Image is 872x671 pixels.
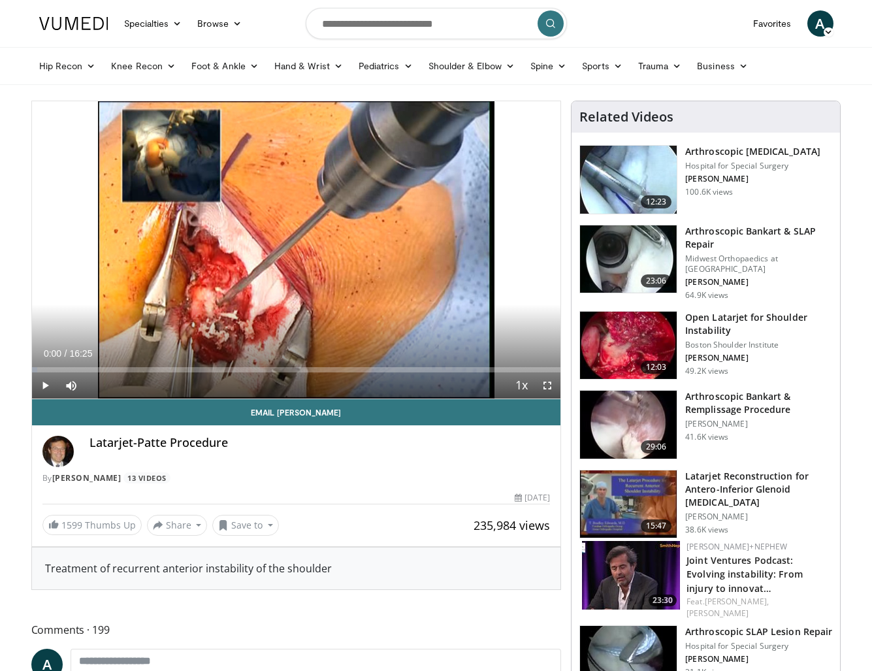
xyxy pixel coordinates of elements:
a: Shoulder & Elbow [421,53,523,79]
a: Trauma [630,53,690,79]
a: Browse [189,10,250,37]
a: 13 Videos [123,472,171,483]
p: [PERSON_NAME] [685,174,820,184]
a: [PERSON_NAME], [705,596,769,607]
button: Play [32,372,58,399]
p: [PERSON_NAME] [685,353,832,363]
a: 23:06 Arthroscopic Bankart & SLAP Repair Midwest Orthopaedics at [GEOGRAPHIC_DATA] [PERSON_NAME] ... [579,225,832,301]
h3: Arthroscopic Bankart & Remplissage Procedure [685,390,832,416]
a: Hip Recon [31,53,104,79]
a: A [807,10,833,37]
img: 944938_3.png.150x105_q85_crop-smart_upscale.jpg [580,312,677,380]
a: 1599 Thumbs Up [42,515,142,535]
span: / [65,348,67,359]
span: 1599 [61,519,82,531]
a: Spine [523,53,574,79]
img: 10039_3.png.150x105_q85_crop-smart_upscale.jpg [580,146,677,214]
span: 0:00 [44,348,61,359]
p: Boston Shoulder Institute [685,340,832,350]
p: 64.9K views [685,290,728,301]
a: Knee Recon [103,53,184,79]
p: Hospital for Special Surgery [685,641,832,651]
p: 100.6K views [685,187,733,197]
div: [DATE] [515,492,550,504]
p: [PERSON_NAME] [685,419,832,429]
a: Favorites [745,10,799,37]
button: Share [147,515,208,536]
p: 38.6K views [685,525,728,535]
p: Midwest Orthopaedics at [GEOGRAPHIC_DATA] [685,254,832,274]
p: 41.6K views [685,432,728,442]
span: Comments 199 [31,621,562,638]
span: 12:23 [641,195,672,208]
img: cole_0_3.png.150x105_q85_crop-smart_upscale.jpg [580,225,677,293]
p: Hospital for Special Surgery [685,161,820,171]
p: [PERSON_NAME] [685,512,832,522]
a: Pediatrics [351,53,421,79]
h3: Arthroscopic SLAP Lesion Repair [685,625,832,638]
span: 16:25 [69,348,92,359]
a: 23:30 [582,541,680,610]
span: 23:06 [641,274,672,287]
a: 15:47 Latarjet Reconstruction for Antero-Inferior Glenoid [MEDICAL_DATA] [PERSON_NAME] 38.6K views [579,470,832,539]
button: Save to [212,515,279,536]
button: Fullscreen [534,372,560,399]
span: 235,984 views [474,517,550,533]
h3: Arthroscopic Bankart & SLAP Repair [685,225,832,251]
button: Mute [58,372,84,399]
div: Treatment of recurrent anterior instability of the shoulder [45,561,548,576]
p: [PERSON_NAME] [685,654,832,664]
h3: Latarjet Reconstruction for Antero-Inferior Glenoid [MEDICAL_DATA] [685,470,832,509]
input: Search topics, interventions [306,8,567,39]
h3: Open Latarjet for Shoulder Instability [685,311,832,337]
span: 23:30 [649,595,677,606]
a: Foot & Ankle [184,53,266,79]
img: Avatar [42,436,74,467]
a: Hand & Wrist [266,53,351,79]
h4: Latarjet-Patte Procedure [89,436,551,450]
img: VuMedi Logo [39,17,108,30]
div: By [42,472,551,484]
div: Progress Bar [32,367,561,372]
img: wolf_3.png.150x105_q85_crop-smart_upscale.jpg [580,391,677,459]
p: 49.2K views [685,366,728,376]
a: Specialties [116,10,190,37]
a: Email [PERSON_NAME] [32,399,561,425]
h3: Arthroscopic [MEDICAL_DATA] [685,145,820,158]
a: Business [689,53,756,79]
a: 29:06 Arthroscopic Bankart & Remplissage Procedure [PERSON_NAME] 41.6K views [579,390,832,459]
span: 29:06 [641,440,672,453]
p: [PERSON_NAME] [685,277,832,287]
video-js: Video Player [32,101,561,399]
div: Feat. [686,596,830,619]
img: 68d4790e-0872-429d-9d74-59e6247d6199.150x105_q85_crop-smart_upscale.jpg [582,541,680,610]
img: 38708_0000_3.png.150x105_q85_crop-smart_upscale.jpg [580,470,677,538]
a: [PERSON_NAME] [52,472,121,483]
a: Sports [574,53,630,79]
a: Joint Ventures Podcast: Evolving instability: From injury to innovat… [686,554,803,594]
a: 12:03 Open Latarjet for Shoulder Instability Boston Shoulder Institute [PERSON_NAME] 49.2K views [579,311,832,380]
span: 15:47 [641,519,672,532]
span: 12:03 [641,361,672,374]
button: Playback Rate [508,372,534,399]
h4: Related Videos [579,109,673,125]
a: 12:23 Arthroscopic [MEDICAL_DATA] Hospital for Special Surgery [PERSON_NAME] 100.6K views [579,145,832,214]
a: [PERSON_NAME] [686,608,749,619]
a: [PERSON_NAME]+Nephew [686,541,787,552]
